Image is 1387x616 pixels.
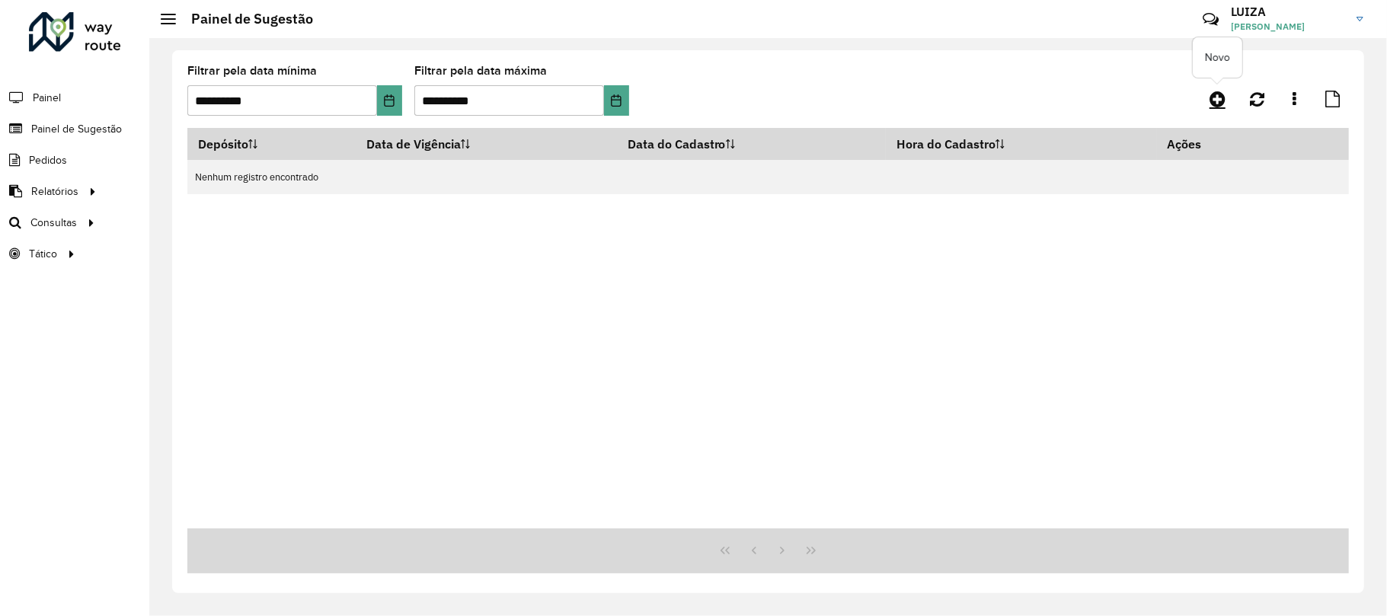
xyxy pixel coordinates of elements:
[29,246,57,262] span: Tático
[1231,20,1345,34] span: [PERSON_NAME]
[176,11,313,27] h2: Painel de Sugestão
[886,128,1156,160] th: Hora do Cadastro
[30,215,77,231] span: Consultas
[604,85,629,116] button: Choose Date
[1157,128,1248,160] th: Ações
[29,152,67,168] span: Pedidos
[187,128,356,160] th: Depósito
[414,62,547,80] label: Filtrar pela data máxima
[187,160,1349,194] td: Nenhum registro encontrado
[33,90,61,106] span: Painel
[1194,3,1227,36] a: Contato Rápido
[1193,37,1242,78] div: Novo
[187,62,317,80] label: Filtrar pela data mínima
[1231,5,1345,19] h3: LUIZA
[377,85,402,116] button: Choose Date
[31,184,78,199] span: Relatórios
[31,121,122,137] span: Painel de Sugestão
[356,128,617,160] th: Data de Vigência
[617,128,886,160] th: Data do Cadastro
